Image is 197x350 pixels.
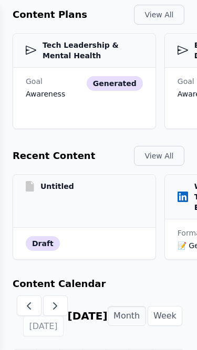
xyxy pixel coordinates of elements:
div: draft [26,236,60,251]
button: Next Month [43,295,68,316]
h2: Content Plans [13,7,87,22]
button: View All [134,5,184,25]
h3: Tech Leadership & Mental Health [26,40,143,61]
div: Goal [26,76,65,87]
h2: [DATE] [68,308,108,324]
h2: Content Calendar [13,277,184,291]
button: Previous Month [17,295,42,316]
button: [DATE] [23,316,64,336]
div: awareness [26,89,65,99]
div: View All [143,151,175,161]
button: View All [134,146,184,166]
div: View All [143,9,175,20]
div: generated [87,76,143,91]
h3: Untitled [26,181,74,192]
button: Week [148,306,183,326]
h2: Recent Content [13,149,95,163]
button: Month [108,306,146,326]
